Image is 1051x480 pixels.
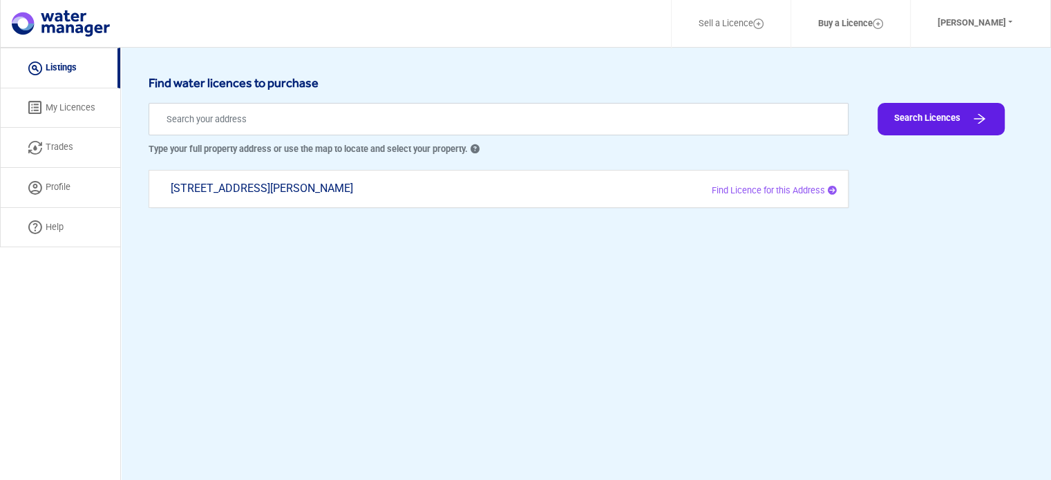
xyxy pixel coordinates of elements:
a: Sell a Licence [681,8,782,40]
h6: Find water licences to purchase [149,75,1023,90]
img: listing icon [28,61,42,75]
img: trade icon [28,141,42,155]
img: Arrow Icon [971,112,988,126]
span: Find Licence for this Address [712,185,825,195]
img: Layer_1.svg [753,19,764,29]
img: licenses icon [28,101,42,115]
a: Buy a Licence [800,8,901,40]
img: logo.svg [12,10,110,37]
button: [PERSON_NAME] [920,8,1030,39]
img: Layer_1.svg [873,19,883,29]
button: Search Licences [878,103,1005,135]
input: Search your address [149,103,849,135]
p: Type your full property address or use the map to locate and select your property. [149,142,849,156]
img: Profile Icon [28,181,42,195]
img: help icon [28,220,42,234]
div: [STREET_ADDRESS][PERSON_NAME] [160,182,555,209]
